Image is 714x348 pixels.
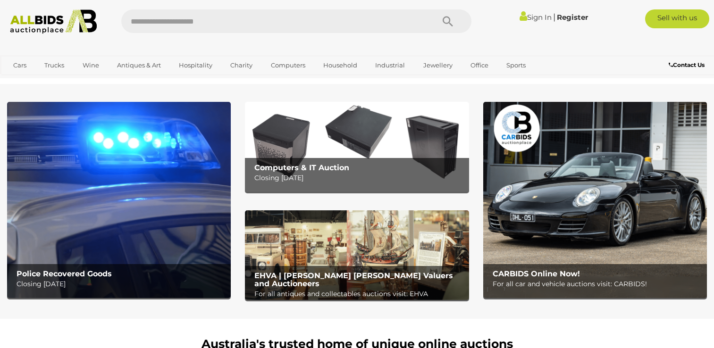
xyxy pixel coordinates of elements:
[483,102,707,298] a: CARBIDS Online Now! CARBIDS Online Now! For all car and vehicle auctions visit: CARBIDS!
[669,61,705,68] b: Contact Us
[520,13,552,22] a: Sign In
[669,60,707,70] a: Contact Us
[254,288,464,300] p: For all antiques and collectables auctions visit: EHVA
[245,210,469,300] img: EHVA | Evans Hastings Valuers and Auctioneers
[424,9,471,33] button: Search
[7,73,86,89] a: [GEOGRAPHIC_DATA]
[254,163,349,172] b: Computers & IT Auction
[7,102,231,298] a: Police Recovered Goods Police Recovered Goods Closing [DATE]
[557,13,588,22] a: Register
[245,102,469,191] a: Computers & IT Auction Computers & IT Auction Closing [DATE]
[254,172,464,184] p: Closing [DATE]
[38,58,70,73] a: Trucks
[645,9,709,28] a: Sell with us
[7,58,33,73] a: Cars
[500,58,532,73] a: Sports
[245,210,469,300] a: EHVA | Evans Hastings Valuers and Auctioneers EHVA | [PERSON_NAME] [PERSON_NAME] Valuers and Auct...
[493,269,580,278] b: CARBIDS Online Now!
[17,269,112,278] b: Police Recovered Goods
[245,102,469,191] img: Computers & IT Auction
[493,278,702,290] p: For all car and vehicle auctions visit: CARBIDS!
[76,58,105,73] a: Wine
[5,9,101,34] img: Allbids.com.au
[417,58,459,73] a: Jewellery
[7,102,231,298] img: Police Recovered Goods
[173,58,218,73] a: Hospitality
[483,102,707,298] img: CARBIDS Online Now!
[317,58,363,73] a: Household
[553,12,555,22] span: |
[254,271,453,289] b: EHVA | [PERSON_NAME] [PERSON_NAME] Valuers and Auctioneers
[464,58,495,73] a: Office
[17,278,226,290] p: Closing [DATE]
[265,58,311,73] a: Computers
[369,58,411,73] a: Industrial
[111,58,167,73] a: Antiques & Art
[224,58,259,73] a: Charity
